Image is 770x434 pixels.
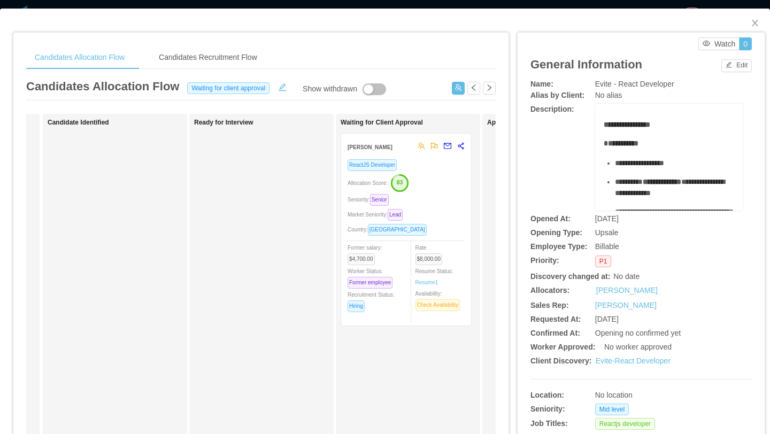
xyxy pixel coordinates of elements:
span: No worker approved [604,343,672,351]
b: Name: [530,80,553,88]
button: icon: left [467,82,480,95]
span: Billable [595,242,619,251]
span: team [418,142,425,150]
span: Availability: [415,291,465,308]
span: $8,000.00 [415,253,443,265]
span: Former salary: [348,245,382,262]
button: mail [438,138,452,155]
span: Upsale [595,228,619,237]
span: ReactJS Developer [348,159,397,171]
span: Mid level [595,404,629,415]
div: No location [595,390,706,401]
span: flag [430,142,438,150]
span: [GEOGRAPHIC_DATA] [368,224,427,236]
button: icon: eyeWatch [698,37,740,50]
button: icon: usergroup-add [452,82,465,95]
span: Seniority: [348,197,393,203]
span: Resume Status: [415,268,453,285]
span: No date [613,272,640,281]
button: 0 [739,37,752,50]
span: [DATE] [595,214,619,223]
span: Reactjs developer [595,418,655,430]
span: Check Availability [415,299,460,311]
h1: Candidate Identified [48,119,197,127]
b: Opened At: [530,214,571,223]
span: [DATE] [595,315,619,323]
b: Discovery changed at: [530,272,610,281]
div: Candidates Allocation Flow [26,45,133,69]
button: 83 [388,174,409,191]
button: Close [740,9,770,38]
div: Candidates Recruitment Flow [150,45,266,69]
text: 83 [397,179,403,185]
span: Evite - React Developer [595,80,674,88]
b: Allocators: [530,286,569,294]
span: Hiring [348,300,365,312]
span: Lead [388,209,403,221]
i: icon: close [751,19,759,27]
b: Confirmed At: [530,329,580,337]
span: Country: [348,227,431,232]
button: icon: editEdit [721,59,752,72]
span: Market Seniority: [348,212,407,218]
span: Rate [415,245,447,262]
h1: Waiting for Client Approval [341,119,490,127]
a: [PERSON_NAME] [595,301,657,309]
span: Allocation Score: [348,180,388,186]
span: P1 [595,255,612,267]
span: Worker Status: [348,268,397,285]
span: Former employee [348,277,392,289]
b: Alias by Client: [530,91,584,99]
div: Show withdrawn [303,83,357,95]
b: Client Discovery: [530,356,591,365]
b: Employee Type: [530,242,587,251]
b: Location: [530,391,564,399]
b: Job Titles: [530,419,568,428]
span: No alias [595,91,622,99]
h1: Approved [487,119,637,127]
a: Evite-React Developer [596,356,671,365]
b: Priority: [530,256,559,265]
span: Opening no confirmed yet [595,329,681,337]
span: share-alt [457,142,465,150]
b: Opening Type: [530,228,582,237]
b: Requested At: [530,315,581,323]
div: rdw-wrapper [595,104,743,211]
div: rdw-editor [604,119,735,226]
span: Waiting for client approval [187,82,269,94]
b: Sales Rep: [530,301,569,309]
button: icon: right [483,82,496,95]
span: Recruitment Status: [348,292,395,309]
b: Worker Approved: [530,343,595,351]
h1: Ready for Interview [194,119,344,127]
article: Candidates Allocation Flow [26,77,179,95]
b: Seniority: [530,405,565,413]
span: Senior [370,194,389,206]
a: [PERSON_NAME] [596,285,658,296]
a: Resume1 [415,278,438,286]
b: Description: [530,105,574,113]
article: General Information [530,56,642,73]
button: icon: edit [274,81,291,91]
strong: [PERSON_NAME] [348,144,392,150]
span: $4,700.00 [348,253,375,265]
